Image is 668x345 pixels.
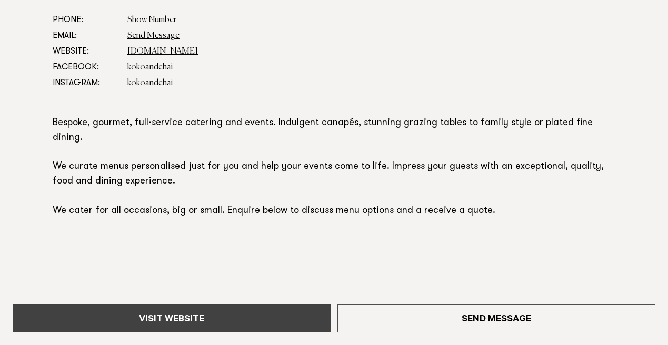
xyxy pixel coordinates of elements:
dt: Phone: [53,12,119,28]
dt: Instagram: [53,75,119,91]
a: Visit Website [13,304,331,332]
p: Bespoke, gourmet, full-service catering and events. Indulgent canapés, stunning grazing tables to... [53,116,615,219]
dt: Email: [53,28,119,44]
a: Send Message [337,304,656,332]
a: kokoandchai [127,79,173,87]
a: kokoandchai [127,63,173,72]
dt: Facebook: [53,59,119,75]
dt: Website: [53,44,119,59]
a: Send Message [127,32,180,40]
a: [DOMAIN_NAME] [127,47,198,56]
a: Show Number [127,16,176,24]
